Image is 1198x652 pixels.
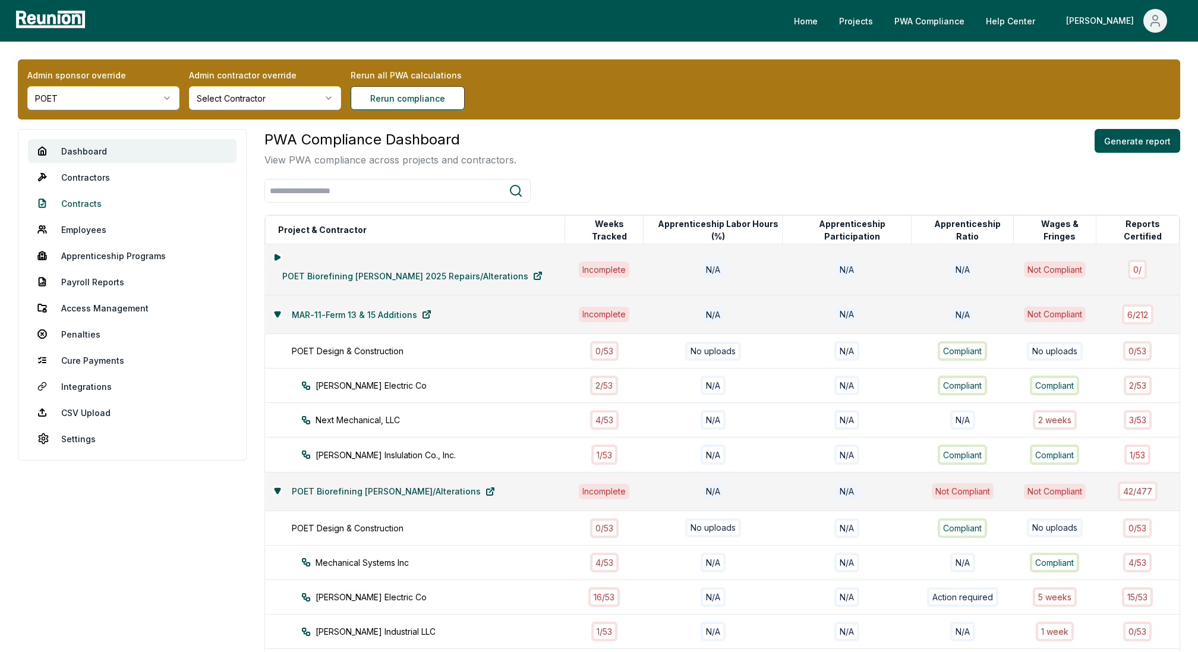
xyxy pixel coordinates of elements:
div: N/A [952,262,973,278]
div: 0 / 53 [590,518,619,538]
div: [PERSON_NAME] Inslulation Co., Inc. [301,449,587,461]
a: Projects [830,9,882,33]
div: Compliant [1030,445,1079,464]
a: Integrations [28,374,237,398]
div: [PERSON_NAME] Industrial LLC [301,625,587,638]
div: No uploads [1027,342,1083,361]
a: Apprenticeship Programs [28,244,237,267]
div: Action required [927,587,998,607]
div: 4 / 53 [590,553,619,572]
a: Contractors [28,165,237,189]
label: Rerun all PWA calculations [351,69,503,81]
button: Apprenticeship Ratio [922,218,1013,242]
div: 2 / 53 [590,376,618,395]
button: Reports Certified [1106,218,1179,242]
div: N/A [702,483,724,499]
div: Compliant [1030,376,1079,395]
div: N/A [836,262,857,277]
div: N/A [834,587,859,607]
a: Dashboard [28,139,237,163]
div: N/A [834,518,859,538]
div: N/A [834,553,859,572]
div: 4 / 53 [1123,553,1152,572]
a: Home [784,9,827,33]
button: Weeks Tracked [575,218,643,242]
label: Admin sponsor override [27,69,179,81]
div: 2 / 53 [1124,376,1152,395]
div: Incomplete [579,484,629,499]
a: Penalties [28,322,237,346]
div: Next Mechanical, LLC [301,414,587,426]
div: 5 week s [1033,587,1077,607]
button: Apprenticeship Participation [793,218,911,242]
button: Rerun compliance [351,86,465,110]
div: 3 / 53 [1124,410,1152,430]
div: N/A [836,484,857,499]
div: N/A [950,553,975,572]
div: POET Design & Construction [292,522,577,534]
div: Compliant [1030,553,1079,572]
div: N/A [701,553,726,572]
div: N/A [701,445,726,464]
div: 1 week [1036,622,1074,641]
div: 15 / 53 [1122,587,1153,607]
div: Not Compliant [1024,484,1086,499]
button: Project & Contractor [276,218,369,242]
div: N/A [836,307,857,322]
div: N/A [701,410,726,430]
div: 42 / 477 [1118,481,1158,501]
a: PWA Compliance [885,9,974,33]
a: POET Biorefining [PERSON_NAME]/Alterations [282,480,505,503]
button: Generate report [1095,129,1180,153]
div: Compliant [938,518,987,538]
div: 0 / 53 [590,341,619,361]
div: No uploads [1027,518,1083,537]
div: N/A [834,376,859,395]
div: 0 / 53 [1123,341,1152,361]
a: Access Management [28,296,237,320]
a: CSV Upload [28,401,237,424]
a: POET Biorefining [PERSON_NAME] 2025 Repairs/Alterations [273,264,552,288]
div: 4 / 53 [590,410,619,430]
div: Not Compliant [1024,262,1086,277]
div: N/A [950,622,975,641]
div: N/A [834,341,859,361]
div: Compliant [938,445,987,464]
div: No uploads [685,518,741,537]
div: 0 / [1128,260,1147,279]
a: Cure Payments [28,348,237,372]
div: 1 / 53 [1124,445,1150,464]
div: N/A [702,306,724,322]
div: 2 week s [1033,410,1077,430]
div: 0 / 53 [1123,518,1152,538]
div: N/A [701,376,726,395]
div: 1 / 53 [591,445,617,464]
a: Help Center [976,9,1045,33]
div: Incomplete [579,262,629,277]
div: N/A [701,622,726,641]
h3: PWA Compliance Dashboard [264,129,516,150]
a: Employees [28,218,237,241]
button: [PERSON_NAME] [1057,9,1177,33]
div: N/A [701,587,726,607]
p: View PWA compliance across projects and contractors. [264,153,516,167]
label: Admin contractor override [189,69,341,81]
a: Payroll Reports [28,270,237,294]
div: [PERSON_NAME] Electric Co [301,379,587,392]
div: N/A [834,622,859,641]
div: Incomplete [579,307,629,322]
div: [PERSON_NAME] [1066,9,1139,33]
div: N/A [834,410,859,430]
div: Compliant [938,341,987,361]
button: Apprenticeship Labor Hours (%) [654,218,782,242]
nav: Main [784,9,1186,33]
div: Compliant [938,376,987,395]
div: Not Compliant [1024,307,1086,322]
div: POET Design & Construction [292,345,577,357]
div: No uploads [685,342,741,361]
div: 0 / 53 [1123,622,1152,641]
a: Contracts [28,191,237,215]
div: [PERSON_NAME] Electric Co [301,591,587,603]
a: Settings [28,427,237,451]
div: N/A [834,445,859,464]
